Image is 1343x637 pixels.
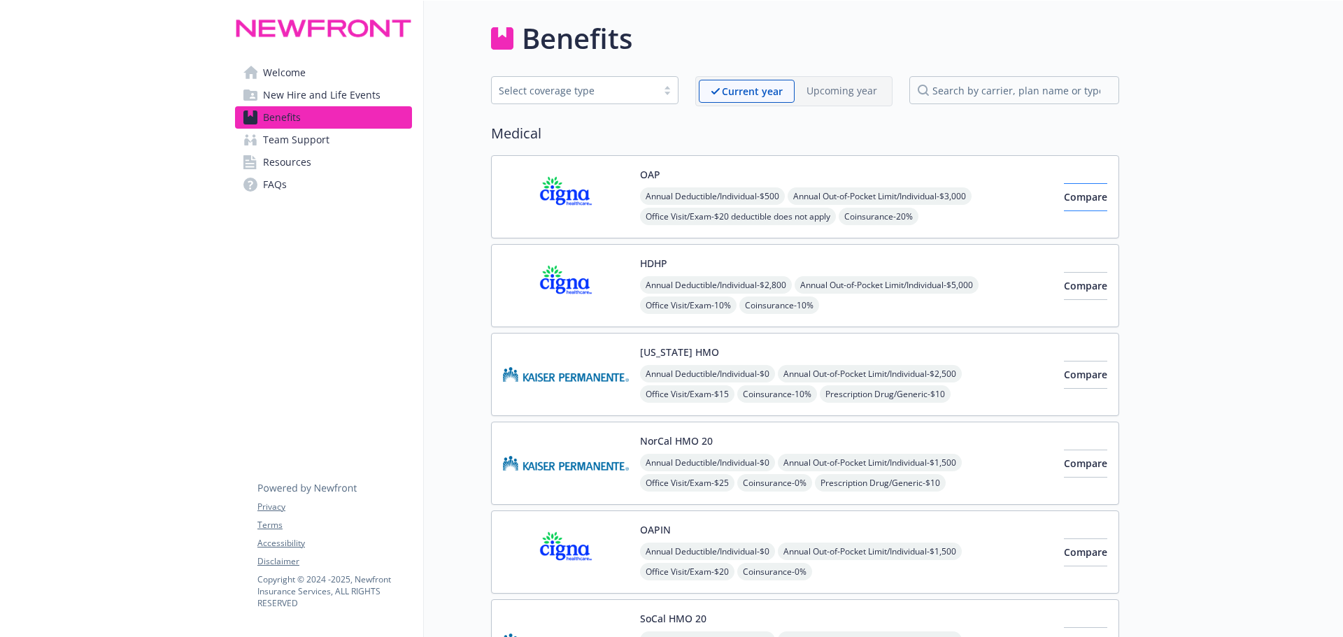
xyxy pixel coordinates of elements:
[235,84,412,106] a: New Hire and Life Events
[235,106,412,129] a: Benefits
[640,256,667,271] button: HDHP
[640,296,737,314] span: Office Visit/Exam - 10%
[640,454,775,471] span: Annual Deductible/Individual - $0
[778,543,962,560] span: Annual Out-of-Pocket Limit/Individual - $1,500
[640,276,792,294] span: Annual Deductible/Individual - $2,800
[778,454,962,471] span: Annual Out-of-Pocket Limit/Individual - $1,500
[503,256,629,315] img: CIGNA carrier logo
[503,345,629,404] img: Kaiser Permanente Insurance Company carrier logo
[263,84,381,106] span: New Hire and Life Events
[640,208,836,225] span: Office Visit/Exam - $20 deductible does not apply
[1064,279,1107,292] span: Compare
[235,173,412,196] a: FAQs
[909,76,1119,104] input: search by carrier, plan name or type
[1064,368,1107,381] span: Compare
[235,151,412,173] a: Resources
[640,434,713,448] button: NorCal HMO 20
[640,345,719,359] button: [US_STATE] HMO
[235,62,412,84] a: Welcome
[263,151,311,173] span: Resources
[257,537,411,550] a: Accessibility
[263,106,301,129] span: Benefits
[737,563,812,580] span: Coinsurance - 0%
[1064,183,1107,211] button: Compare
[263,62,306,84] span: Welcome
[640,611,706,626] button: SoCal HMO 20
[640,187,785,205] span: Annual Deductible/Individual - $500
[503,434,629,493] img: Kaiser Permanente Insurance Company carrier logo
[1064,272,1107,300] button: Compare
[257,519,411,531] a: Terms
[1064,545,1107,559] span: Compare
[235,129,412,151] a: Team Support
[503,522,629,582] img: CIGNA carrier logo
[737,385,817,403] span: Coinsurance - 10%
[795,80,889,103] span: Upcoming year
[1064,190,1107,203] span: Compare
[795,276,979,294] span: Annual Out-of-Pocket Limit/Individual - $5,000
[722,84,783,99] p: Current year
[257,573,411,609] p: Copyright © 2024 - 2025 , Newfront Insurance Services, ALL RIGHTS RESERVED
[640,474,734,492] span: Office Visit/Exam - $25
[640,385,734,403] span: Office Visit/Exam - $15
[263,173,287,196] span: FAQs
[257,555,411,568] a: Disclaimer
[1064,450,1107,478] button: Compare
[806,83,877,98] p: Upcoming year
[640,167,660,182] button: OAP
[640,365,775,382] span: Annual Deductible/Individual - $0
[778,365,962,382] span: Annual Out-of-Pocket Limit/Individual - $2,500
[820,385,951,403] span: Prescription Drug/Generic - $10
[491,123,1119,144] h2: Medical
[737,474,812,492] span: Coinsurance - 0%
[815,474,946,492] span: Prescription Drug/Generic - $10
[788,187,972,205] span: Annual Out-of-Pocket Limit/Individual - $3,000
[499,83,650,98] div: Select coverage type
[640,543,775,560] span: Annual Deductible/Individual - $0
[1064,361,1107,389] button: Compare
[640,563,734,580] span: Office Visit/Exam - $20
[640,522,671,537] button: OAPIN
[503,167,629,227] img: CIGNA carrier logo
[263,129,329,151] span: Team Support
[1064,457,1107,470] span: Compare
[522,17,632,59] h1: Benefits
[257,501,411,513] a: Privacy
[839,208,918,225] span: Coinsurance - 20%
[1064,538,1107,566] button: Compare
[739,296,819,314] span: Coinsurance - 10%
